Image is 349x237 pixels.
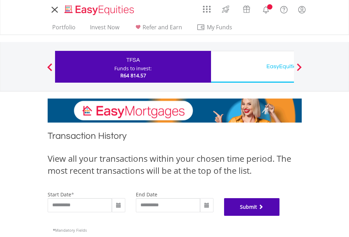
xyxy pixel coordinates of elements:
[48,99,302,123] img: EasyMortage Promotion Banner
[275,2,293,16] a: FAQ's and Support
[143,23,182,31] span: Refer and Earn
[48,130,302,146] h1: Transaction History
[53,227,87,233] span: Mandatory Fields
[63,4,137,16] img: EasyEquities_Logo.png
[131,24,185,35] a: Refer and Earn
[48,153,302,177] div: View all your transactions within your chosen time period. The most recent transactions will be a...
[59,55,207,65] div: TFSA
[197,23,243,32] span: My Funds
[48,191,71,198] label: start date
[120,72,146,79] span: R64 814.57
[293,2,311,17] a: My Profile
[43,67,57,74] button: Previous
[49,24,78,35] a: Portfolio
[203,5,211,13] img: grid-menu-icon.svg
[236,2,257,15] a: Vouchers
[87,24,122,35] a: Invest Now
[62,2,137,16] a: Home page
[224,198,280,216] button: Submit
[136,191,157,198] label: end date
[114,65,152,72] div: Funds to invest:
[292,67,306,74] button: Next
[198,2,215,13] a: AppsGrid
[241,4,252,15] img: vouchers-v2.svg
[220,4,231,15] img: thrive-v2.svg
[257,2,275,16] a: Notifications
